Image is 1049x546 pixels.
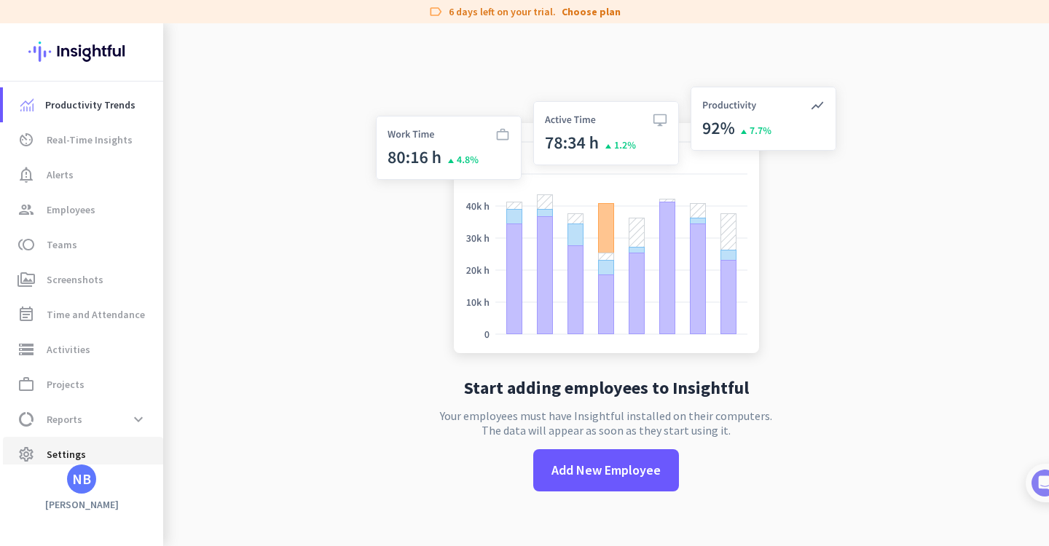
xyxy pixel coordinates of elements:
[533,449,679,491] button: Add New Employee
[3,227,163,262] a: tollTeams
[47,306,145,323] span: Time and Attendance
[47,376,85,393] span: Projects
[47,201,95,218] span: Employees
[3,192,163,227] a: groupEmployees
[365,78,847,368] img: no-search-results
[17,271,35,288] i: perm_media
[17,376,35,393] i: work_outline
[47,341,90,358] span: Activities
[47,236,77,253] span: Teams
[17,446,35,463] i: settings
[47,166,74,183] span: Alerts
[428,4,443,19] i: label
[17,131,35,149] i: av_timer
[47,131,133,149] span: Real-Time Insights
[28,23,135,80] img: Insightful logo
[45,96,135,114] span: Productivity Trends
[72,472,91,486] div: NB
[3,437,163,472] a: settingsSettings
[562,4,621,19] a: Choose plan
[47,271,103,288] span: Screenshots
[125,406,152,432] button: expand_more
[3,157,163,192] a: notification_importantAlerts
[47,446,86,463] span: Settings
[47,411,82,428] span: Reports
[17,341,35,358] i: storage
[17,166,35,183] i: notification_important
[3,262,163,297] a: perm_mediaScreenshots
[3,402,163,437] a: data_usageReportsexpand_more
[3,367,163,402] a: work_outlineProjects
[464,379,749,397] h2: Start adding employees to Insightful
[3,122,163,157] a: av_timerReal-Time Insights
[3,87,163,122] a: menu-itemProductivity Trends
[440,408,772,438] p: Your employees must have Insightful installed on their computers. The data will appear as soon as...
[3,332,163,367] a: storageActivities
[551,461,661,480] span: Add New Employee
[17,236,35,253] i: toll
[20,98,34,111] img: menu-item
[17,411,35,428] i: data_usage
[3,297,163,332] a: event_noteTime and Attendance
[17,306,35,323] i: event_note
[17,201,35,218] i: group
